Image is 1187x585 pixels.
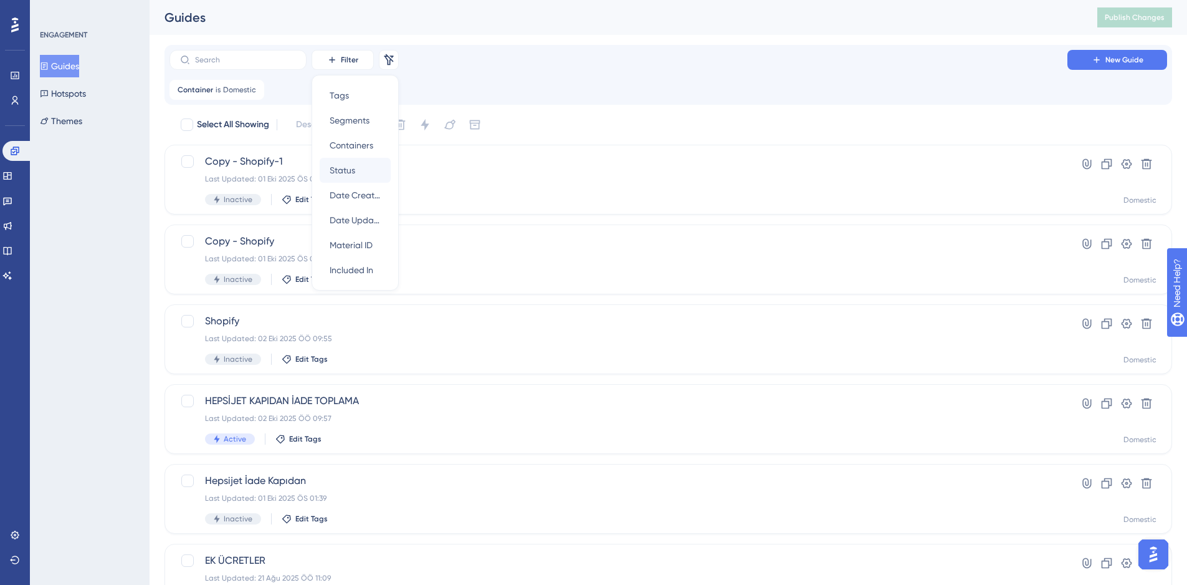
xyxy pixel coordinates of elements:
[341,55,358,65] span: Filter
[40,30,87,40] div: ENGAGEMENT
[1123,195,1156,205] div: Domestic
[1097,7,1172,27] button: Publish Changes
[275,434,322,444] button: Edit Tags
[330,263,373,278] span: Included In
[224,195,252,205] span: Inactive
[197,117,269,132] span: Select All Showing
[282,274,328,284] button: Edit Tags
[40,55,79,77] button: Guides
[282,514,328,524] button: Edit Tags
[205,493,1032,503] div: Last Updated: 01 Eki 2025 ÖS 01:39
[223,85,256,95] span: Domestic
[320,233,391,258] button: Material ID
[1067,50,1167,70] button: New Guide
[195,56,296,64] input: Search
[330,238,373,253] span: Material ID
[330,88,349,103] span: Tags
[205,234,1032,249] span: Copy - Shopify
[330,113,369,128] span: Segments
[295,514,328,524] span: Edit Tags
[205,334,1032,344] div: Last Updated: 02 Eki 2025 ÖÖ 09:55
[1105,55,1143,65] span: New Guide
[312,50,374,70] button: Filter
[1105,12,1165,22] span: Publish Changes
[295,195,328,205] span: Edit Tags
[320,208,391,233] button: Date Updated
[282,195,328,205] button: Edit Tags
[29,3,78,18] span: Need Help?
[216,85,221,95] span: is
[1123,355,1156,365] div: Domestic
[224,274,252,284] span: Inactive
[205,573,1032,583] div: Last Updated: 21 Ağu 2025 ÖÖ 11:09
[40,110,82,132] button: Themes
[320,158,391,183] button: Status
[224,434,246,444] span: Active
[320,108,391,133] button: Segments
[205,473,1032,488] span: Hepsijet İade Kapıdan
[205,314,1032,329] span: Shopify
[178,85,213,95] span: Container
[205,413,1032,423] div: Last Updated: 02 Eki 2025 ÖÖ 09:57
[295,354,328,364] span: Edit Tags
[205,553,1032,568] span: EK ÜCRETLER
[224,354,252,364] span: Inactive
[1135,536,1172,573] iframe: UserGuiding AI Assistant Launcher
[320,83,391,108] button: Tags
[330,213,381,228] span: Date Updated
[205,154,1032,169] span: Copy - Shopify-1
[205,254,1032,264] div: Last Updated: 01 Eki 2025 ÖS 06:09
[285,114,342,136] button: Deselect
[330,138,373,153] span: Containers
[1123,435,1156,445] div: Domestic
[40,82,86,105] button: Hotspots
[330,188,381,203] span: Date Created
[224,514,252,524] span: Inactive
[289,434,322,444] span: Edit Tags
[330,163,355,178] span: Status
[320,133,391,158] button: Containers
[1123,275,1156,285] div: Domestic
[320,258,391,283] button: Included In
[205,174,1032,184] div: Last Updated: 01 Eki 2025 ÖS 06:10
[282,354,328,364] button: Edit Tags
[295,274,328,284] span: Edit Tags
[320,183,391,208] button: Date Created
[164,9,1066,26] div: Guides
[205,394,1032,409] span: HEPSİJET KAPIDAN İADE TOPLAMA
[1123,515,1156,525] div: Domestic
[296,117,331,132] span: Deselect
